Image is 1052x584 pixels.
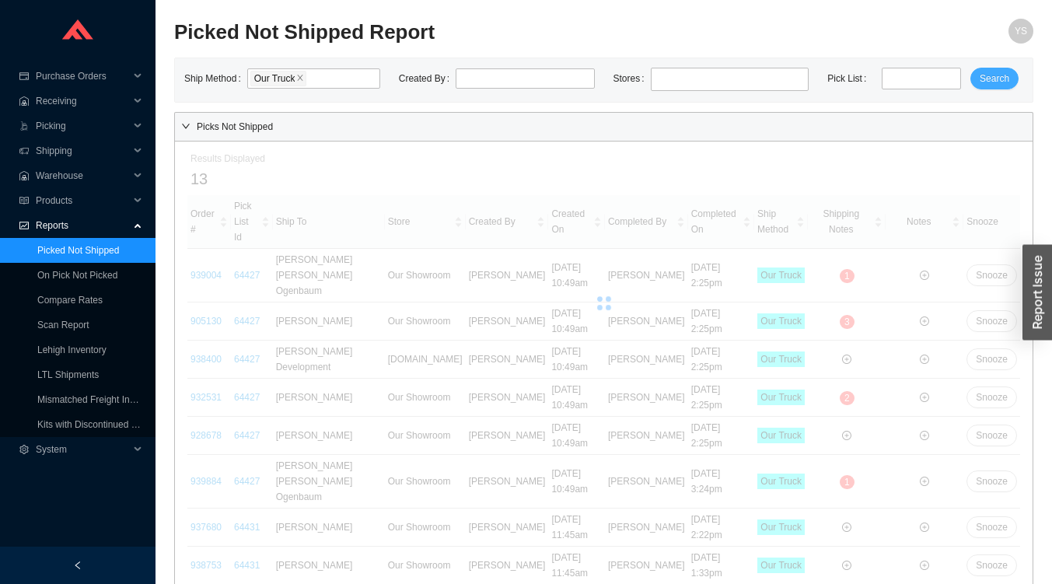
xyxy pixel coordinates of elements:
[980,71,1009,86] span: Search
[36,138,129,163] span: Shipping
[37,320,89,330] a: Scan Report
[36,114,129,138] span: Picking
[37,295,103,306] a: Compare Rates
[37,344,107,355] a: Lehigh Inventory
[1015,19,1027,44] span: YS
[36,188,129,213] span: Products
[613,68,651,89] label: Stores
[37,270,117,281] a: On Pick Not Picked
[19,221,30,230] span: fund
[36,64,129,89] span: Purchase Orders
[37,369,99,380] a: LTL Shipments
[37,245,119,256] a: Picked Not Shipped
[36,213,129,238] span: Reports
[174,19,819,46] h2: Picked Not Shipped Report
[970,68,1019,89] button: Search
[36,437,129,462] span: System
[73,561,82,570] span: left
[181,121,190,131] span: right
[37,394,156,405] a: Mismatched Freight Invoices
[19,196,30,205] span: read
[184,68,247,89] label: Ship Method
[37,419,153,430] a: Kits with Discontinued Parts
[250,71,307,86] span: Our Truck
[36,163,129,188] span: Warehouse
[36,89,129,114] span: Receiving
[19,445,30,454] span: setting
[197,119,1026,135] span: Picks Not Shipped
[296,74,304,83] span: close
[827,68,872,89] label: Pick List
[399,68,456,89] label: Created By
[19,72,30,81] span: credit-card
[175,113,1033,141] div: Picks Not Shipped
[254,72,295,86] span: Our Truck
